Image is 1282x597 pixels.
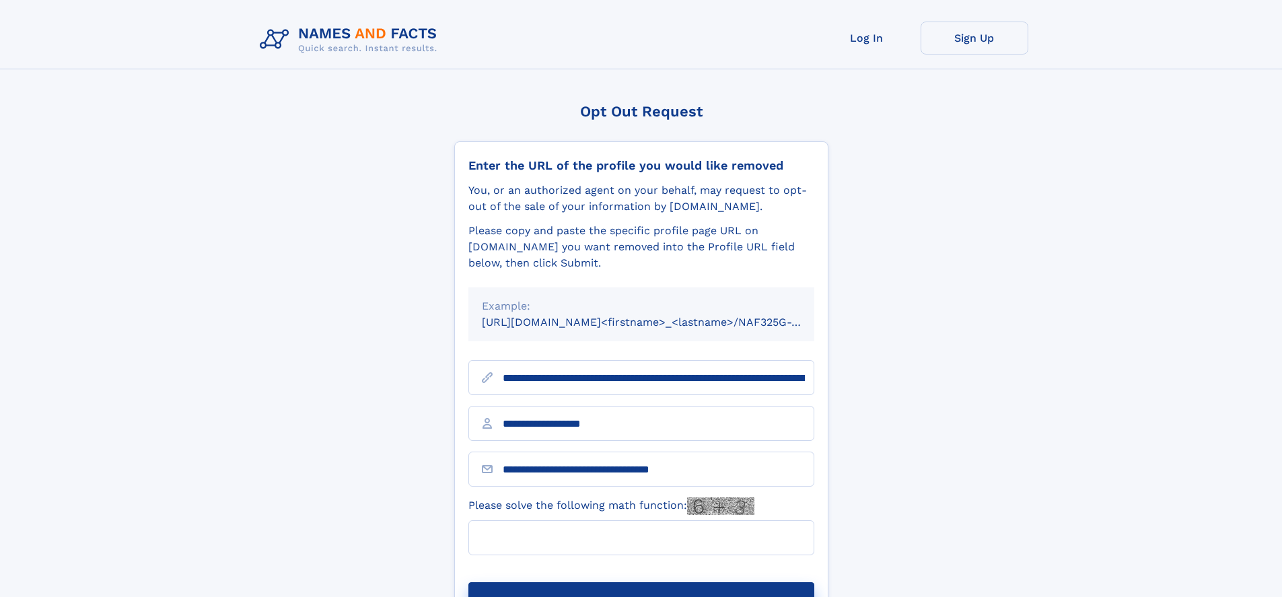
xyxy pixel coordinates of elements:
[468,158,814,173] div: Enter the URL of the profile you would like removed
[468,497,754,515] label: Please solve the following math function:
[482,298,801,314] div: Example:
[921,22,1028,55] a: Sign Up
[813,22,921,55] a: Log In
[468,182,814,215] div: You, or an authorized agent on your behalf, may request to opt-out of the sale of your informatio...
[468,223,814,271] div: Please copy and paste the specific profile page URL on [DOMAIN_NAME] you want removed into the Pr...
[482,316,840,328] small: [URL][DOMAIN_NAME]<firstname>_<lastname>/NAF325G-xxxxxxxx
[454,103,828,120] div: Opt Out Request
[254,22,448,58] img: Logo Names and Facts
